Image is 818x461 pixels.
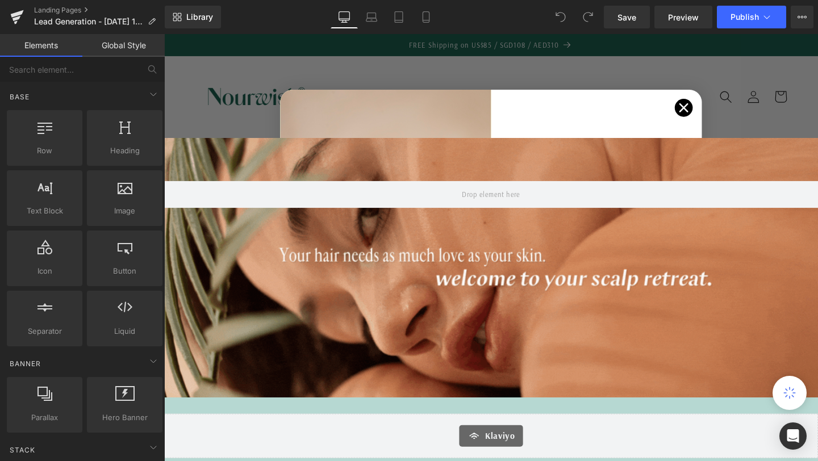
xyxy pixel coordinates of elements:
[90,265,159,277] span: Button
[331,6,358,28] a: Desktop
[717,6,786,28] button: Publish
[34,17,143,26] span: Lead Generation - [DATE] 15:53:20
[10,412,79,424] span: Parallax
[90,145,159,157] span: Heading
[82,34,165,57] a: Global Style
[90,412,159,424] span: Hero Banner
[791,6,813,28] button: More
[9,91,31,102] span: Base
[90,205,159,217] span: Image
[10,205,79,217] span: Text Block
[668,11,699,23] span: Preview
[10,325,79,337] span: Separator
[577,6,599,28] button: Redo
[654,6,712,28] a: Preview
[549,6,572,28] button: Undo
[10,145,79,157] span: Row
[186,12,213,22] span: Library
[122,58,344,391] img: 384aae16-41b4-46ba-9b17-faaeb897ca89.jpeg
[358,6,385,28] a: Laptop
[90,325,159,337] span: Liquid
[412,6,440,28] a: Mobile
[385,6,412,28] a: Tablet
[9,445,36,455] span: Stack
[10,265,79,277] span: Icon
[617,11,636,23] span: Save
[779,422,807,450] div: Open Intercom Messenger
[536,68,556,87] button: Close dialog
[9,358,42,369] span: Banner
[731,12,759,22] span: Publish
[165,6,221,28] a: New Library
[34,6,165,15] a: Landing Pages
[337,416,369,429] span: Klaviyo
